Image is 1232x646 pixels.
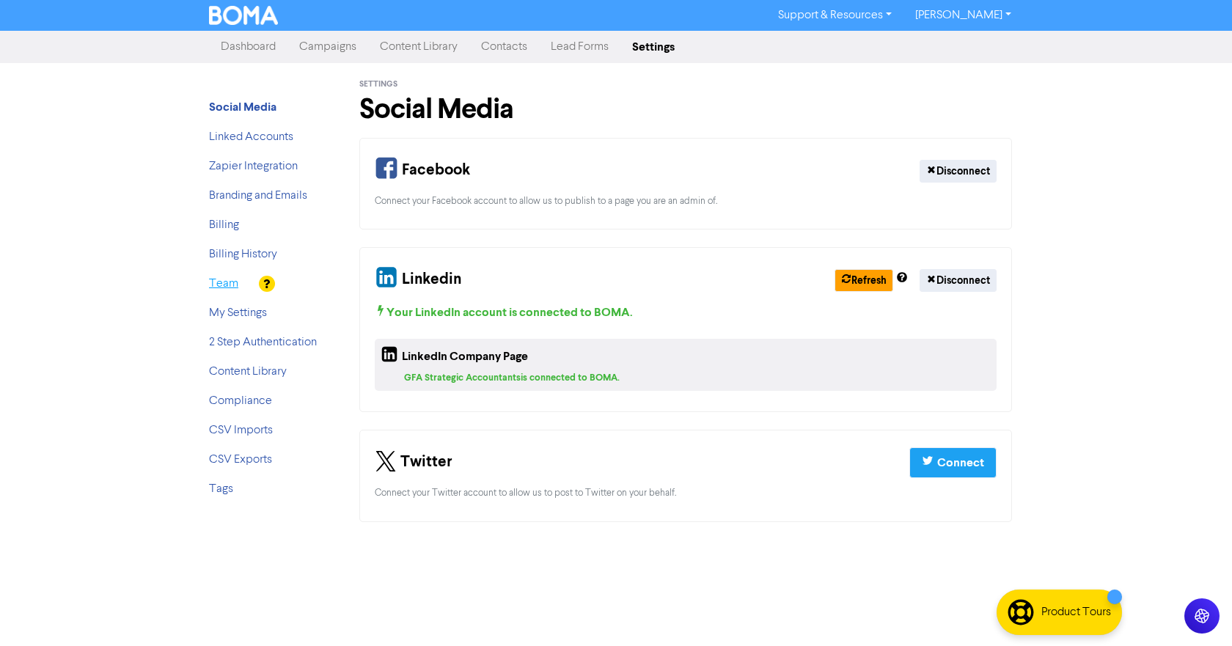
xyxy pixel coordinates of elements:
a: Compliance [209,395,272,407]
button: Connect [909,447,997,478]
a: Content Library [368,32,469,62]
a: Dashboard [209,32,287,62]
div: Connect your Facebook account to allow us to publish to a page you are an admin of. [375,194,997,208]
a: Tags [209,483,233,495]
div: Connect [937,454,984,471]
a: Support & Resources [766,4,903,27]
strong: Social Media [209,100,276,114]
a: Billing [209,219,239,231]
a: Content Library [209,366,287,378]
div: Your Facebook Connection [359,138,1012,230]
a: 2 Step Authentication [209,337,317,348]
a: Settings [620,32,686,62]
a: Social Media [209,102,276,114]
h1: Social Media [359,92,1012,126]
div: Your LinkedIn account is connected to BOMA . [375,304,997,321]
div: Your Twitter Connection [359,430,1012,521]
div: Your Linkedin and Company Page Connection [359,247,1012,412]
div: Twitter [375,445,452,480]
button: Disconnect [920,160,997,183]
div: GFA Strategic Accountants is connected to BOMA. [404,371,991,385]
div: LinkedIn Company Page [381,345,528,371]
div: Linkedin [375,263,461,298]
a: Branding and Emails [209,190,307,202]
a: Billing History [209,249,277,260]
button: Refresh [835,269,893,292]
a: Zapier Integration [209,161,298,172]
iframe: Chat Widget [1159,576,1232,646]
a: My Settings [209,307,267,319]
span: Settings [359,79,397,89]
a: CSV Exports [209,454,272,466]
img: BOMA Logo [209,6,278,25]
a: [PERSON_NAME] [903,4,1023,27]
div: Connect your Twitter account to allow us to post to Twitter on your behalf. [375,486,997,500]
a: Team [209,278,238,290]
a: Lead Forms [539,32,620,62]
div: Facebook [375,153,470,188]
button: Disconnect [920,269,997,292]
a: Contacts [469,32,539,62]
a: Campaigns [287,32,368,62]
a: CSV Imports [209,425,273,436]
a: Linked Accounts [209,131,293,143]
